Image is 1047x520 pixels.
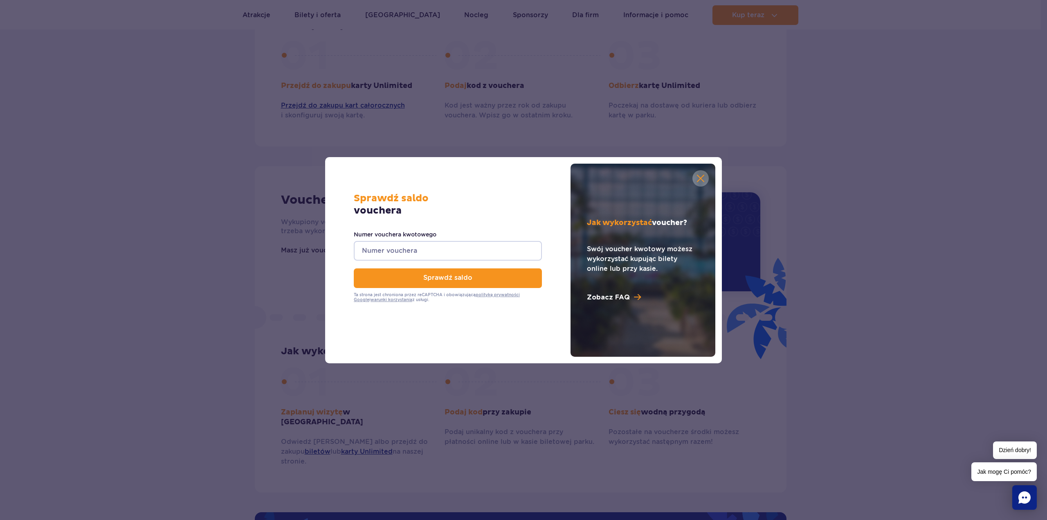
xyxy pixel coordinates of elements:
p: voucher? [587,218,699,228]
div: Ta strona jest chroniona przez reCAPTCHA i obowiązującą i z usługi. [354,292,542,302]
a: Zobacz FAQ [587,293,699,302]
input: Numer vouchera [354,241,542,261]
span: Dzień dobry! [993,441,1037,459]
a: politykę prywatności Google [354,292,520,302]
span: Sprawdź saldo [354,192,542,205]
div: Chat [1012,485,1037,510]
span: Jak wykorzystać [587,218,652,227]
label: Numer vouchera kwotowego [354,230,542,239]
p: vouchera [354,192,542,217]
span: Jak mogę Ci pomóc? [971,462,1037,481]
button: Sprawdź saldo [354,268,542,288]
span: Sprawdź saldo [423,274,472,281]
p: Swój voucher kwotowy możesz wykorzystać kupując bilety online lub przy kasie. [587,244,699,274]
a: warunki korzystania [371,297,412,302]
p: Zobacz FAQ [587,293,630,302]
